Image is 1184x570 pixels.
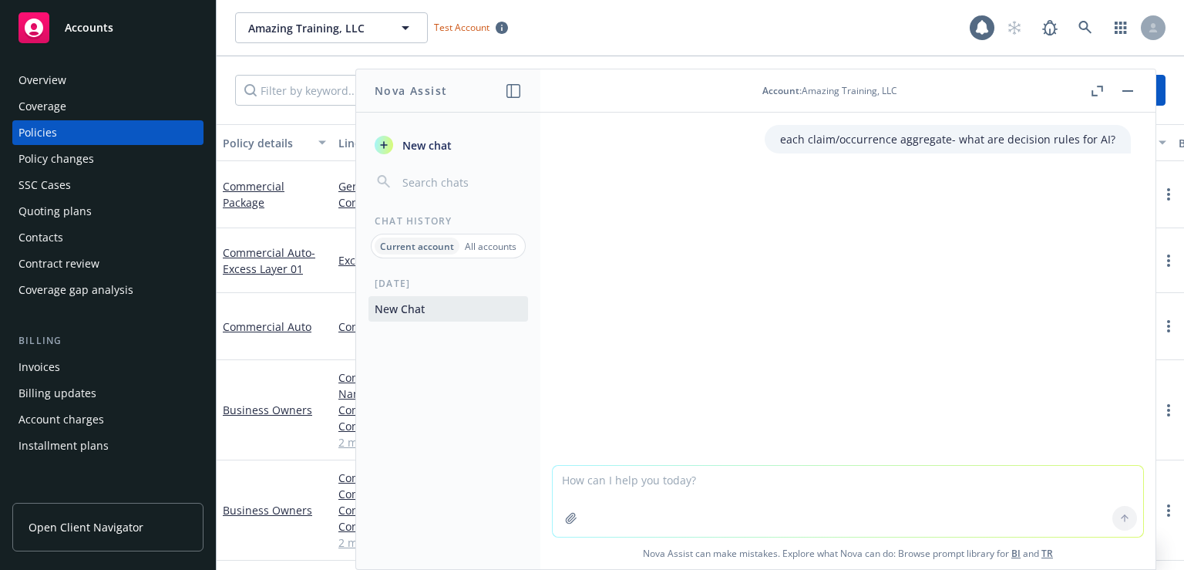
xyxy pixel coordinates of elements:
[12,489,203,504] div: Tools
[375,83,447,99] h1: Nova Assist
[223,403,312,417] a: Business Owners
[18,173,71,197] div: SSC Cases
[1159,185,1178,204] a: more
[332,124,525,161] button: Lines of coverage
[12,120,203,145] a: Policies
[12,199,203,224] a: Quoting plans
[18,251,99,276] div: Contract review
[217,124,332,161] button: Policy details
[12,173,203,197] a: SSC Cases
[18,433,109,458] div: Installment plans
[356,214,540,228] div: Chat History
[1034,12,1065,43] a: Report a Bug
[12,251,203,276] a: Contract review
[12,381,203,406] a: Billing updates
[1070,12,1101,43] a: Search
[547,538,1149,569] span: Nova Assist can make mistakes. Explore what Nova can do: Browse prompt library for and
[338,319,519,335] a: Commercial Auto Liability
[338,535,519,551] a: 2 more
[65,22,113,34] span: Accounts
[1159,401,1178,420] a: more
[338,434,519,450] a: 2 more
[762,84,799,97] span: Account
[399,137,452,153] span: New chat
[1041,547,1053,560] a: TR
[235,75,502,106] input: Filter by keyword...
[12,278,203,302] a: Coverage gap analysis
[338,402,519,434] a: Commercial Umbrella - Commercial Umbrella
[18,278,133,302] div: Coverage gap analysis
[1159,317,1178,336] a: more
[380,240,454,253] p: Current account
[18,381,96,406] div: Billing updates
[223,503,312,518] a: Business Owners
[18,120,57,145] div: Policies
[235,12,428,43] button: Amazing Training, LLC
[18,225,63,250] div: Contacts
[18,68,66,93] div: Overview
[999,12,1030,43] a: Start snowing
[12,225,203,250] a: Contacts
[12,433,203,458] a: Installment plans
[356,277,540,290] div: [DATE]
[338,470,519,502] a: Commercial Umbrella - Commercial Umbrella
[12,68,203,93] a: Overview
[223,319,311,334] a: Commercial Auto
[29,519,143,535] span: Open Client Navigator
[338,178,519,194] a: General Liability
[368,131,528,159] button: New chat
[223,245,315,276] span: - Excess Layer 01
[18,355,60,379] div: Invoices
[12,407,203,432] a: Account charges
[338,252,519,268] a: Excess - $1M excess of $1M
[12,147,203,171] a: Policy changes
[223,179,284,210] a: Commercial Package
[1159,251,1178,270] a: more
[338,502,519,535] a: Commercial Auto Liability - Commercial Auto Liability
[18,94,66,119] div: Coverage
[368,296,528,322] button: New Chat
[465,240,516,253] p: All accounts
[12,6,203,49] a: Accounts
[223,135,309,151] div: Policy details
[762,84,897,97] div: : Amazing Training, LLC
[338,194,519,211] a: Commercial Property
[780,131,1115,147] p: each claim/occurrence aggregate- what are decision rules for AI?
[12,333,203,349] div: Billing
[338,135,502,151] div: Lines of coverage
[12,94,203,119] a: Coverage
[1159,501,1178,520] a: more
[18,407,104,432] div: Account charges
[1011,547,1021,560] a: BI
[18,199,92,224] div: Quoting plans
[338,369,519,402] a: Commercial Property - Add Display Name Test
[399,171,522,193] input: Search chats
[18,147,94,171] div: Policy changes
[434,21,489,34] span: Test Account
[248,20,382,36] span: Amazing Training, LLC
[428,19,514,35] span: Test Account
[12,355,203,379] a: Invoices
[223,245,315,276] a: Commercial Auto
[1105,12,1136,43] a: Switch app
